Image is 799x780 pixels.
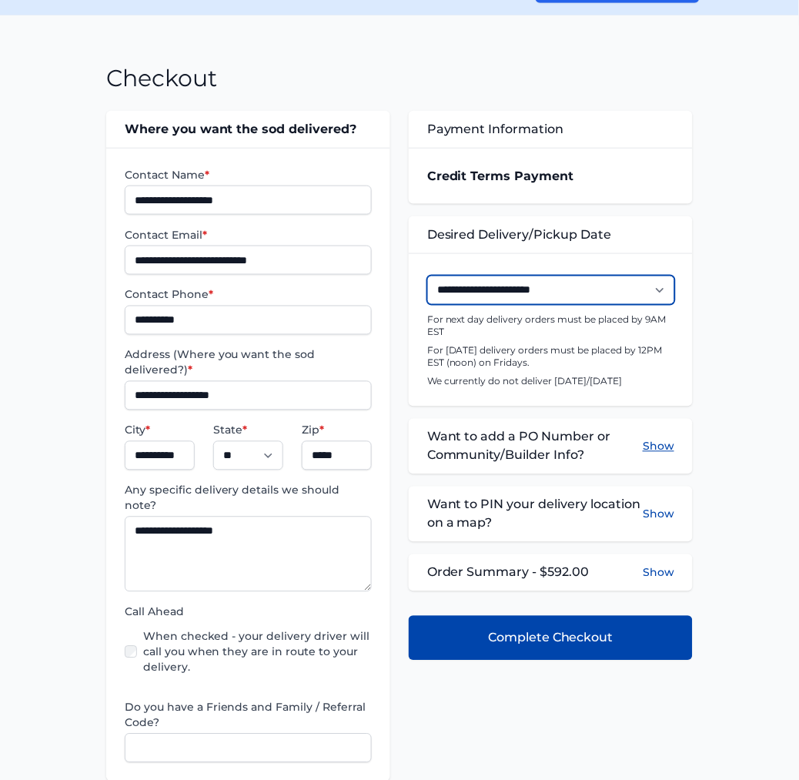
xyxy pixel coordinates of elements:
label: Zip [302,423,372,438]
span: Want to add a PO Number or Community/Builder Info? [427,428,643,465]
span: Want to PIN your delivery location on a map? [427,496,643,533]
button: Show [643,496,674,533]
label: State [213,423,283,438]
button: Show [643,565,674,581]
h1: Checkout [106,65,217,92]
label: Contact Name [125,167,372,182]
label: Contact Email [125,227,372,243]
button: Show [643,428,674,465]
div: Where you want the sod delivered? [106,111,390,148]
label: Contact Phone [125,287,372,303]
span: Order Summary - $592.00 [427,564,590,582]
label: City [125,423,195,438]
label: Call Ahead [125,604,372,620]
div: Desired Delivery/Pickup Date [409,216,693,253]
p: We currently do not deliver [DATE]/[DATE] [427,376,674,388]
p: For [DATE] delivery orders must be placed by 12PM EST (noon) on Fridays. [427,345,674,370]
label: Address (Where you want the sod delivered?) [125,347,372,378]
label: Do you have a Friends and Family / Referral Code? [125,700,372,731]
p: For next day delivery orders must be placed by 9AM EST [427,314,674,339]
button: Complete Checkout [409,616,693,661]
span: Complete Checkout [488,629,613,648]
div: Payment Information [409,111,693,148]
label: When checked - your delivery driver will call you when they are in route to your delivery. [143,629,372,675]
label: Any specific delivery details we should note? [125,483,372,514]
strong: Credit Terms Payment [427,169,574,183]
